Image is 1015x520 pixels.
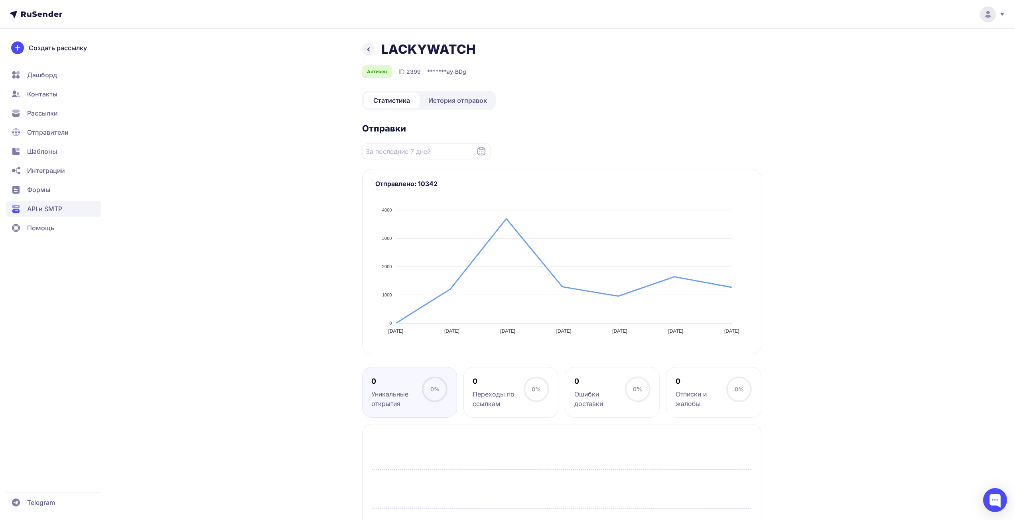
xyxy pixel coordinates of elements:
div: Уникальные открытия [371,389,422,408]
div: 0 [574,377,625,386]
span: Контакты [27,89,57,99]
tspan: [DATE] [388,328,403,334]
span: ay-BDg [447,68,466,76]
div: Отписки и жалобы [676,389,726,408]
span: API и SMTP [27,204,62,214]
tspan: [DATE] [500,328,515,334]
span: Создать рассылку [29,43,87,53]
span: Интеграции [27,166,65,175]
span: 2399 [406,68,421,76]
tspan: [DATE] [724,328,739,334]
input: Datepicker input [362,143,491,159]
span: 0% [633,386,642,392]
span: Шаблоны [27,147,57,156]
span: Рассылки [27,108,58,118]
span: Статистика [373,96,410,105]
div: Переходы по ссылкам [473,389,523,408]
div: ID [398,67,421,77]
a: Telegram [6,494,101,510]
a: История отправок [421,92,494,108]
span: Помощь [27,223,54,233]
span: 0% [430,386,440,392]
span: Активен [367,69,387,75]
tspan: [DATE] [444,328,459,334]
div: Ошибки доставки [574,389,625,408]
h3: Отправлено: 10342 [375,179,748,188]
tspan: 1000 [382,292,392,297]
span: Формы [27,185,50,194]
h1: LACKYWATCH [381,41,476,57]
div: 0 [473,377,523,386]
span: Telegram [27,498,55,507]
div: 0 [371,377,422,386]
span: Отправители [27,128,69,137]
tspan: [DATE] [668,328,683,334]
span: Дашборд [27,70,57,80]
tspan: 2000 [382,264,392,269]
a: Статистика [364,92,420,108]
tspan: 4000 [382,208,392,212]
tspan: 0 [389,321,392,326]
h2: Отправки [362,123,761,134]
span: История отправок [428,96,487,105]
tspan: 3000 [382,236,392,241]
tspan: [DATE] [556,328,571,334]
div: 0 [676,377,726,386]
span: 0% [532,386,541,392]
tspan: [DATE] [612,328,627,334]
span: 0% [735,386,744,392]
